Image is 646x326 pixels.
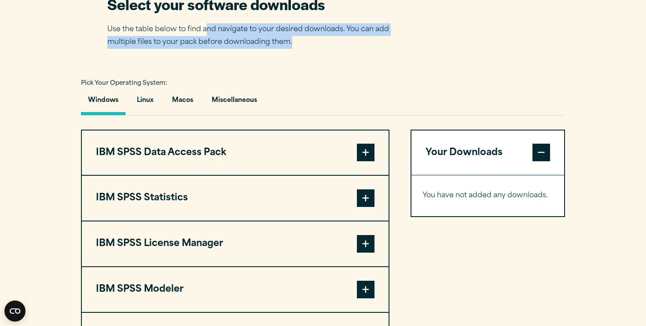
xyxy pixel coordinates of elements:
button: Macos [165,90,200,115]
button: Open CMP widget [4,301,26,322]
button: Miscellaneous [205,90,264,115]
button: IBM SPSS Data Access Pack [82,130,389,175]
div: Your Downloads [411,175,564,216]
p: Use the table below to find and navigate to your desired downloads. You can add multiple files to... [107,23,402,49]
button: Your Downloads [411,130,564,175]
span: Pick Your Operating System: [81,80,167,86]
button: IBM SPSS License Manager [82,221,389,266]
button: IBM SPSS Modeler [82,267,389,312]
button: IBM SPSS Statistics [82,176,389,221]
button: Linux [130,90,161,115]
button: Windows [81,90,125,115]
p: You have not added any downloads. [422,189,553,202]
